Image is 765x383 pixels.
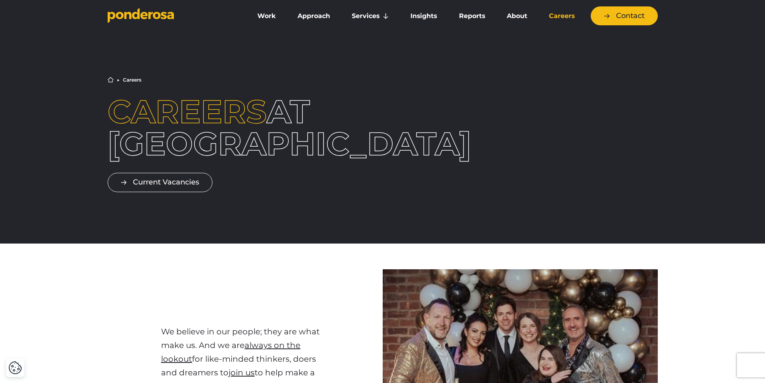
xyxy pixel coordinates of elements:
[228,368,255,377] a: join us
[108,96,330,160] h1: at [GEOGRAPHIC_DATA]
[108,173,212,192] a: Current Vacancies
[450,8,494,25] a: Reports
[248,8,285,25] a: Work
[498,8,537,25] a: About
[117,78,120,82] li: ▶︎
[288,8,339,25] a: Approach
[591,6,658,25] a: Contact
[540,8,584,25] a: Careers
[108,8,236,24] a: Go to homepage
[123,78,141,82] li: Careers
[108,77,114,83] a: Home
[8,361,22,375] button: Cookie Settings
[108,92,267,131] span: Careers
[343,8,398,25] a: Services
[8,361,22,375] img: Revisit consent button
[401,8,446,25] a: Insights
